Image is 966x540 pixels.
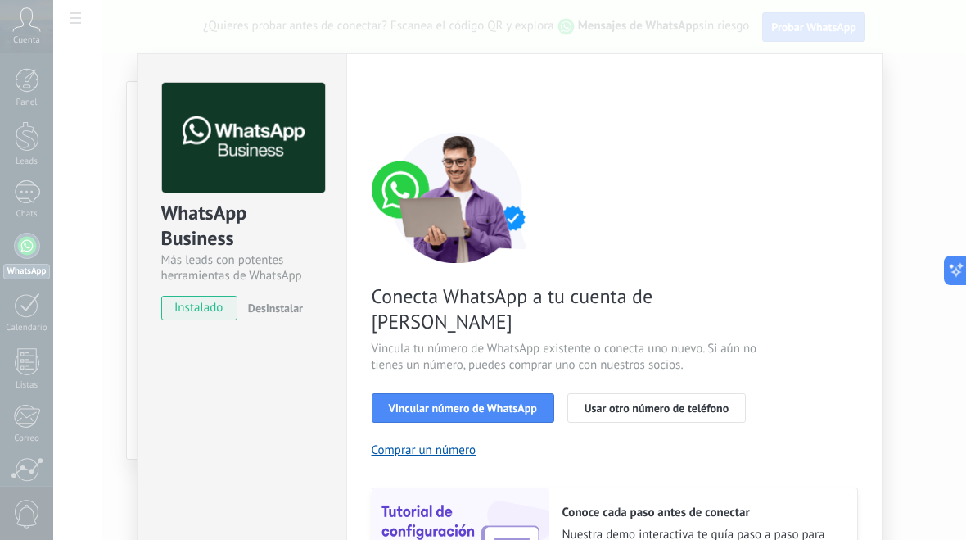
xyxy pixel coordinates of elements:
button: Vincular número de WhatsApp [372,393,554,423]
h2: Conoce cada paso antes de conectar [562,505,841,520]
span: Usar otro número de teléfono [585,402,729,414]
span: Desinstalar [248,301,303,315]
img: logo_main.png [162,83,325,193]
button: Comprar un número [372,442,476,458]
button: Usar otro número de teléfono [567,393,746,423]
div: Más leads con potentes herramientas de WhatsApp [161,252,323,284]
span: Vincular número de WhatsApp [389,402,537,414]
span: Conecta WhatsApp a tu cuenta de [PERSON_NAME] [372,284,761,334]
div: WhatsApp Business [161,200,323,252]
img: connect number [372,132,544,263]
span: instalado [162,296,237,320]
button: Desinstalar [241,296,303,320]
span: Vincula tu número de WhatsApp existente o conecta uno nuevo. Si aún no tienes un número, puedes c... [372,341,761,374]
